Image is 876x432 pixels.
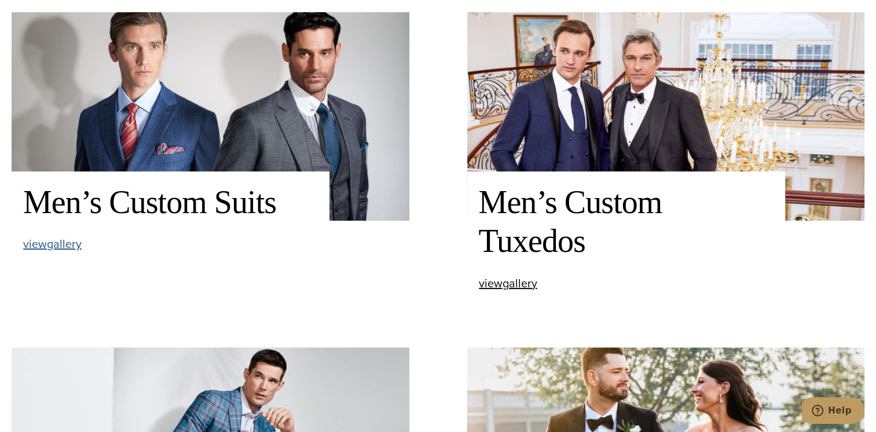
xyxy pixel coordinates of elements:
img: 2 models wearing bespoke wedding tuxedos. One wearing black single breasted peak lapel and one we... [467,12,865,221]
a: viewgallery [479,277,537,290]
h2: Men’s Custom Suits [23,183,318,222]
span: view gallery [23,235,82,252]
span: view gallery [479,274,537,292]
h2: Men’s Custom Tuxedos [479,183,774,261]
iframe: Opens a widget where you can chat to one of our agents [802,397,864,426]
a: viewgallery [23,238,82,250]
img: Two clients in wedding suits. One wearing a double breasted blue paid suit with orange tie. One w... [12,12,409,221]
